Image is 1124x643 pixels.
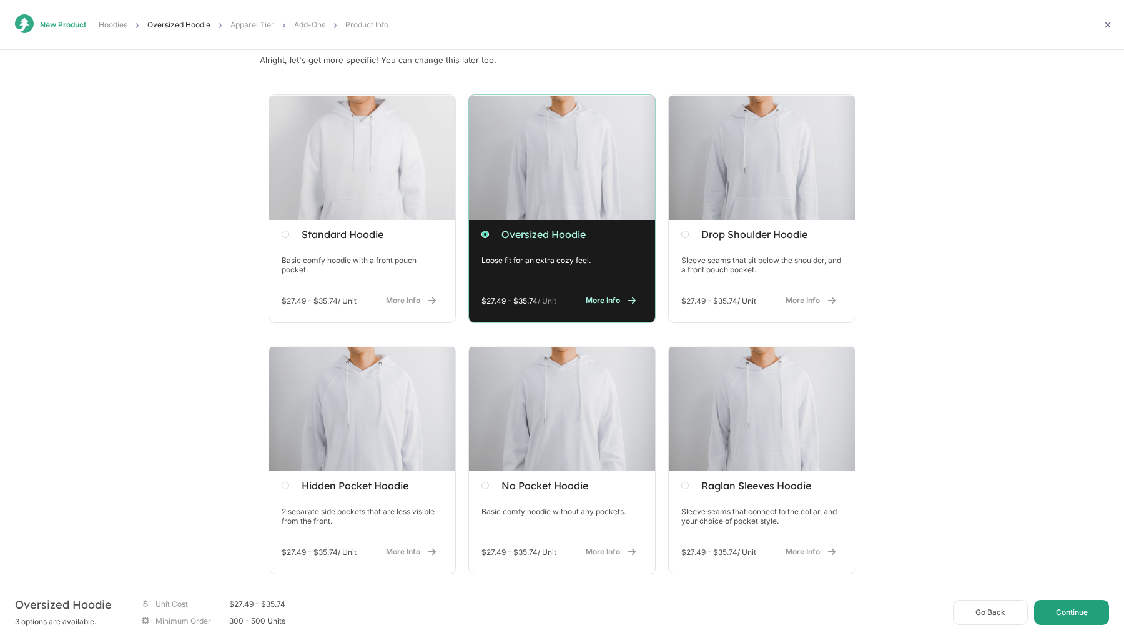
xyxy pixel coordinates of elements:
[282,547,338,557] span: $27.49 - $35.74
[681,547,737,557] span: $27.49 - $35.74
[282,507,443,526] div: 2 separate side pockets that are less visible from the front.
[142,599,229,609] span: Unit Cost
[481,256,643,274] div: Loose fit for an extra cozy feel.
[294,20,325,29] span: Add-Ons
[681,507,842,526] div: Sleeve seams that connect to the collar, and your choice of pocket style.
[681,256,842,274] div: Sleeve seams that sit below the shoulder, and a front pouch pocket.
[586,547,620,557] span: More Info
[302,228,383,241] span: Standard Hoodie
[701,479,811,492] span: Raglan Sleeves Hoodie
[481,507,643,526] div: Basic comfy hoodie without any pockets.
[538,296,556,306] span: / Unit
[1034,600,1109,625] button: Continue
[99,20,127,29] span: Hoodies
[538,547,556,557] span: / Unit
[229,616,285,626] span: 300 - 500 Units
[345,20,388,29] span: Product Info
[229,599,285,609] span: $27.49 - $35.74
[681,296,737,306] span: $27.49 - $35.74
[380,289,443,312] button: More Info
[260,53,864,67] span: Alright, let's get more specific! You can change this later too.
[15,617,96,626] span: 3 options are available.
[386,547,420,557] span: More Info
[579,289,643,312] button: More Info
[338,296,357,306] span: / Unit
[737,547,756,557] span: / Unit
[142,616,229,626] span: Minimum Order
[282,256,443,274] div: Basic comfy hoodie with a front pouch pocket.
[40,20,86,29] span: New Product
[501,228,586,241] span: Oversized Hoodie
[380,541,443,563] button: More Info
[230,20,274,29] span: Apparel Tier
[338,547,357,557] span: / Unit
[302,479,408,492] span: Hidden Pocket Hoodie
[586,296,620,306] span: More Info
[15,597,112,612] div: Oversized Hoodie
[386,296,420,306] span: More Info
[147,20,210,29] span: Oversized Hoodie
[786,296,820,306] span: More Info
[953,600,1028,625] button: Go Back
[779,541,842,563] button: More Info
[779,289,842,312] button: More Info
[701,228,807,241] span: Drop Shoulder Hoodie
[282,296,338,306] span: $27.49 - $35.74
[737,296,756,306] span: / Unit
[481,547,538,557] span: $27.49 - $35.74
[786,547,820,557] span: More Info
[579,541,643,563] button: More Info
[501,479,588,492] span: No Pocket Hoodie
[481,296,538,306] span: $27.49 - $35.74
